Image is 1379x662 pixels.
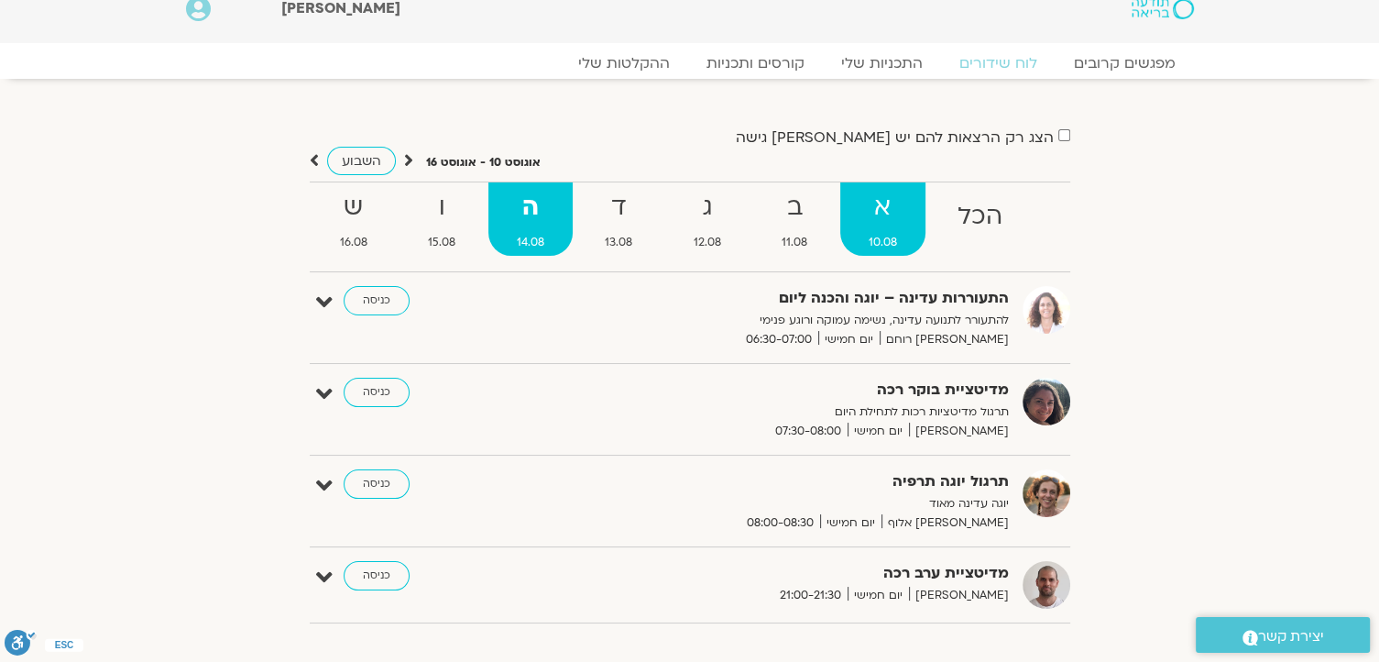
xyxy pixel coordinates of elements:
a: ד13.08 [576,182,662,256]
a: כניסה [344,378,410,407]
span: יום חמישי [820,513,881,533]
nav: Menu [186,54,1194,72]
span: 08:00-08:30 [740,513,820,533]
a: ג12.08 [665,182,750,256]
span: השבוע [342,152,381,170]
span: 12.08 [665,233,750,252]
span: יצירת קשר [1258,624,1324,649]
a: התכניות שלי [823,54,941,72]
strong: התעוררות עדינה – יוגה והכנה ליום [560,286,1009,311]
strong: ג [665,187,750,228]
strong: ו [399,187,485,228]
strong: מדיטציית בוקר רכה [560,378,1009,403]
span: [PERSON_NAME] [909,422,1009,441]
strong: הכל [929,196,1032,237]
span: 16.08 [312,233,397,252]
span: 13.08 [576,233,662,252]
p: יוגה עדינה מאוד [560,494,1009,513]
a: כניסה [344,561,410,590]
strong: ד [576,187,662,228]
strong: ב [753,187,837,228]
label: הצג רק הרצאות להם יש [PERSON_NAME] גישה [736,129,1054,146]
span: יום חמישי [848,422,909,441]
p: להתעורר לתנועה עדינה, נשימה עמוקה ורוגע פנימי [560,311,1009,330]
strong: ה [488,187,574,228]
a: ההקלטות שלי [560,54,688,72]
a: לוח שידורים [941,54,1056,72]
a: הכל [929,182,1032,256]
a: יצירת קשר [1196,617,1370,653]
strong: ש [312,187,397,228]
a: מפגשים קרובים [1056,54,1194,72]
strong: א [840,187,926,228]
a: א10.08 [840,182,926,256]
span: 15.08 [399,233,485,252]
a: כניסה [344,286,410,315]
a: ב11.08 [753,182,837,256]
span: 11.08 [753,233,837,252]
strong: תרגול יוגה תרפיה [560,469,1009,494]
a: קורסים ותכניות [688,54,823,72]
a: ש16.08 [312,182,397,256]
p: אוגוסט 10 - אוגוסט 16 [426,153,541,172]
p: תרגול מדיטציות רכות לתחילת היום [560,403,1009,422]
a: השבוע [327,147,396,175]
a: כניסה [344,469,410,499]
span: 21:00-21:30 [773,586,848,605]
strong: מדיטציית ערב רכה [560,561,1009,586]
span: 14.08 [488,233,574,252]
span: [PERSON_NAME] רוחם [880,330,1009,349]
span: [PERSON_NAME] אלוף [881,513,1009,533]
a: ו15.08 [399,182,485,256]
span: [PERSON_NAME] [909,586,1009,605]
span: יום חמישי [848,586,909,605]
span: 10.08 [840,233,926,252]
span: יום חמישי [818,330,880,349]
a: ה14.08 [488,182,574,256]
span: 06:30-07:00 [739,330,818,349]
span: 07:30-08:00 [769,422,848,441]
